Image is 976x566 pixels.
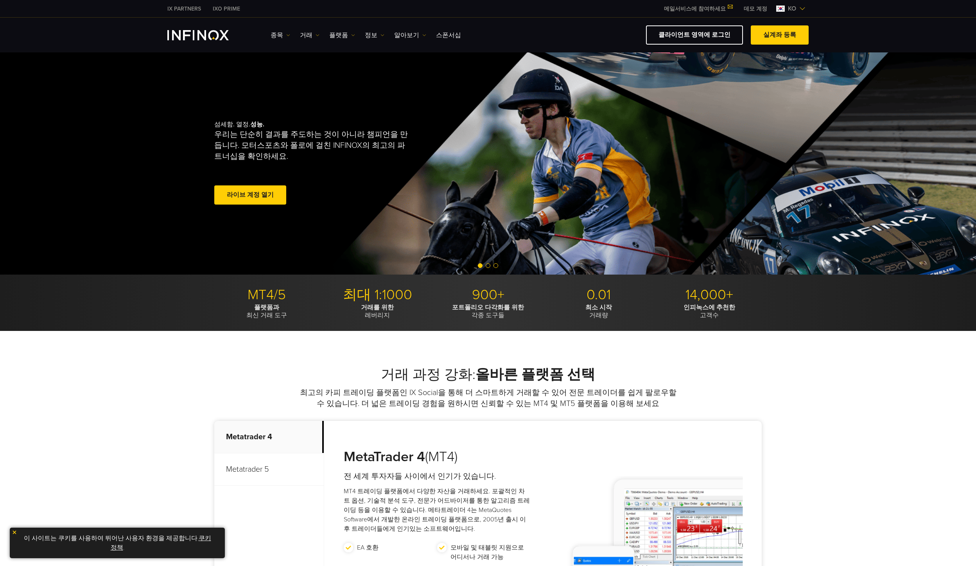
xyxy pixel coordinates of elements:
a: 라이브 계정 열기 [214,185,286,205]
p: Metatrader 4 [214,421,324,453]
strong: MetaTrader 4 [344,448,425,465]
p: 900+ [436,286,540,304]
p: Metatrader 5 [214,453,324,486]
strong: 포트폴리오 다각화를 위한 [452,304,524,311]
a: 알아보기 [394,31,426,40]
h4: 전 세계 투자자들 사이에서 인기가 있습니다. [344,471,530,482]
h2: 거래 과정 강화: [214,366,762,383]
a: 클라이언트 영역에 로그인 [646,25,743,45]
p: 최신 거래 도구 [214,304,319,319]
span: Go to slide 3 [493,263,498,268]
img: yellow close icon [12,530,17,535]
h3: (MT4) [344,448,530,465]
a: INFINOX MENU [738,5,773,13]
a: INFINOX Logo [167,30,247,40]
p: 고객수 [657,304,762,319]
p: 이 사이트는 쿠키를 사용하여 뛰어난 사용자 환경을 제공합니다. . [14,532,221,554]
p: MT4 트레이딩 플랫폼에서 다양한 자산을 거래하세요. 포괄적인 차트 옵션, 기술적 분석 도구, 전문가 어드바이저를 통한 알고리즘 트레이딩 등을 이용할 수 있습니다. 메타트레이... [344,487,530,534]
a: INFINOX [161,5,207,13]
strong: 최소 시작 [585,304,612,311]
strong: 거래를 위한 [361,304,394,311]
span: Go to slide 1 [478,263,483,268]
p: 0.01 [546,286,651,304]
p: 레버리지 [325,304,430,319]
a: 정보 [365,31,384,40]
span: Go to slide 2 [486,263,490,268]
p: MT4/5 [214,286,319,304]
a: 실계좌 등록 [751,25,809,45]
a: 플랫폼 [329,31,355,40]
p: EA 호환 [357,543,379,552]
strong: 성능. [250,120,264,128]
p: 14,000+ [657,286,762,304]
strong: 플랫폼과 [254,304,279,311]
p: 우리는 단순히 결과를 주도하는 것이 아니라 챔피언을 만듭니다. 모터스포츠와 폴로에 걸친 INFINOX의 최고의 파트너십을 확인하세요. [214,129,411,162]
p: 각종 도구들 [436,304,540,319]
a: INFINOX [207,5,246,13]
p: 최고의 카피 트레이딩 플랫폼인 IX Social을 통해 더 스마트하게 거래할 수 있어 전문 트레이더를 쉽게 팔로우할 수 있습니다. 더 넓은 트레이딩 경험을 원하시면 신뢰할 수... [298,387,678,409]
p: 모바일 및 태블릿 지원으로 어디서나 거래 가능 [450,543,527,562]
a: 스폰서십 [436,31,461,40]
p: 거래량 [546,304,651,319]
strong: 올바른 플랫폼 선택 [475,366,595,383]
strong: 인피녹스에 추천한 [684,304,735,311]
div: 섬세함. 열정. [214,108,461,219]
a: 메일서비스에 참여하세요 [658,5,738,12]
p: 최대 1:1000 [325,286,430,304]
a: 거래 [300,31,319,40]
a: 종목 [271,31,290,40]
span: ko [785,4,799,13]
